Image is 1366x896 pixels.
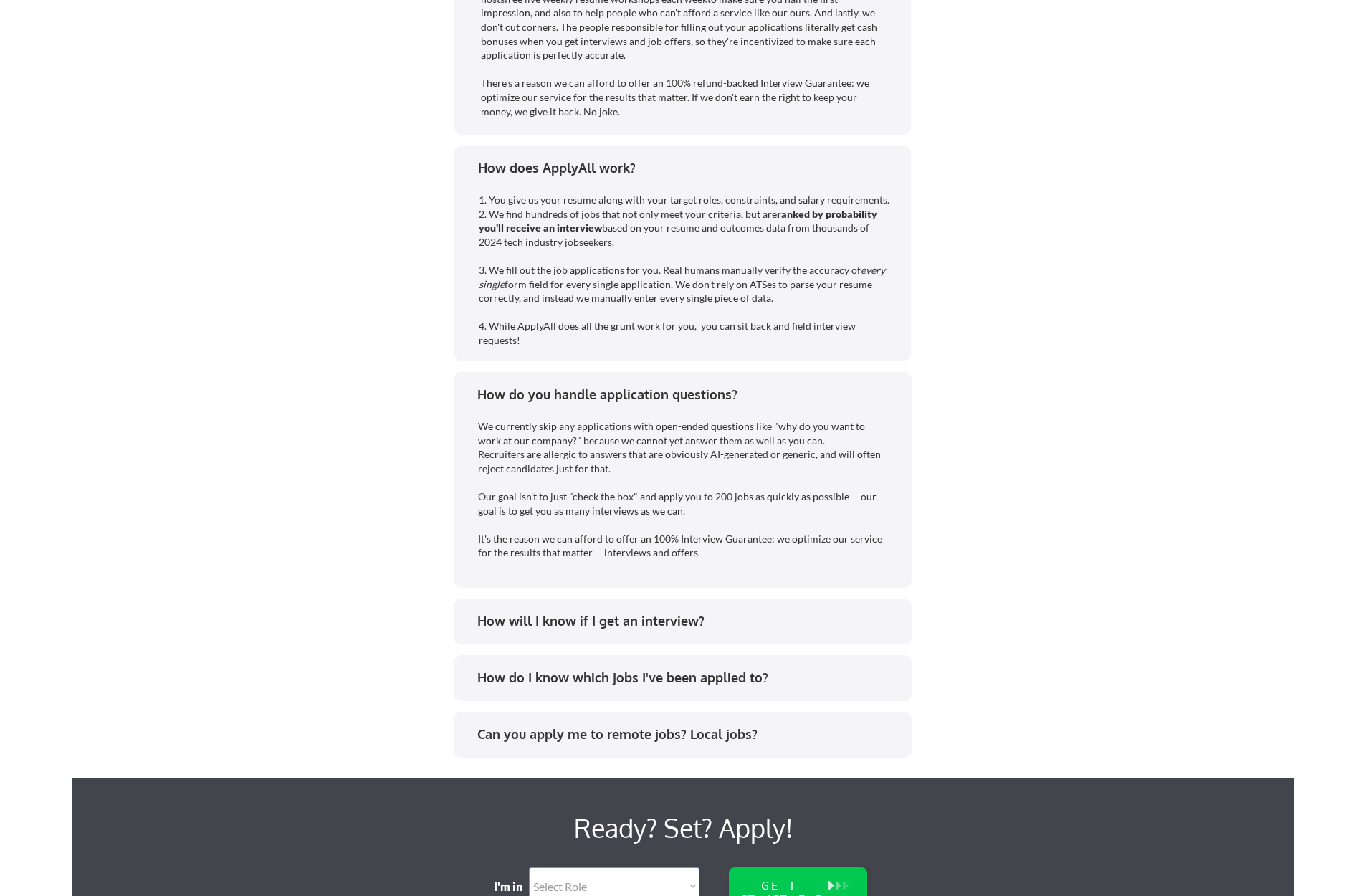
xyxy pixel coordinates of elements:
div: How does ApplyAll work? [478,159,899,177]
div: I'm in [494,879,532,895]
div: How will I know if I get an interview? [477,612,898,630]
div: Ready? Set? Apply! [272,807,1094,849]
div: How do you handle application questions? [477,386,898,404]
div: How do I know which jobs I've been applied to? [477,669,898,687]
div: Can you apply me to remote jobs? Local jobs? [477,725,898,743]
div: 1. You give us your resume along with your target roles, constraints, and salary requirements. 2.... [479,193,892,348]
div: We currently skip any applications with open-ended questions like "why do you want to work at our... [478,419,889,560]
em: every single [479,264,887,290]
